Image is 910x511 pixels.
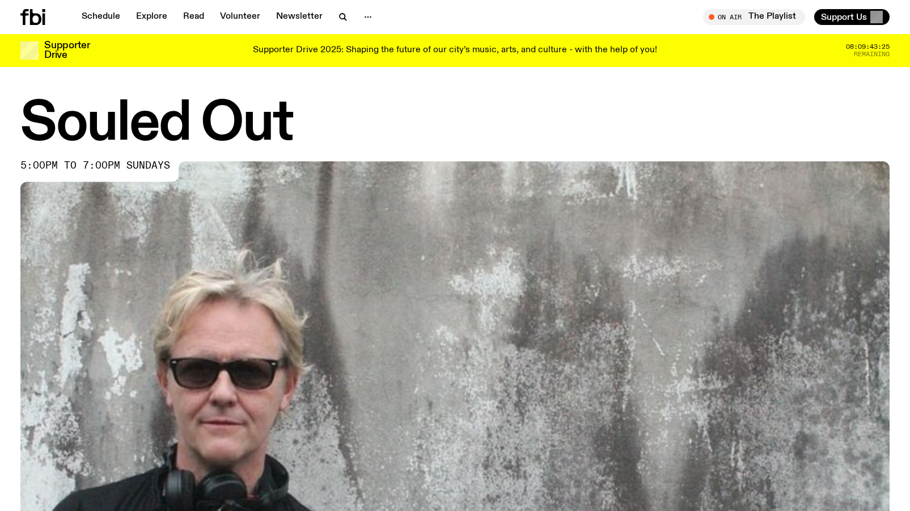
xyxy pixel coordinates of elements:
h1: Souled Out [20,99,890,150]
p: Supporter Drive 2025: Shaping the future of our city’s music, arts, and culture - with the help o... [253,45,657,56]
a: Volunteer [213,9,267,25]
button: Support Us [814,9,890,25]
a: Newsletter [269,9,329,25]
span: Support Us [821,12,867,22]
button: On AirThe Playlist [703,9,805,25]
a: Schedule [75,9,127,25]
span: 08:09:43:25 [846,44,890,50]
span: Remaining [854,51,890,57]
span: 5:00pm to 7:00pm sundays [20,161,170,170]
a: Explore [129,9,174,25]
h3: Supporter Drive [44,41,90,60]
a: Read [176,9,211,25]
